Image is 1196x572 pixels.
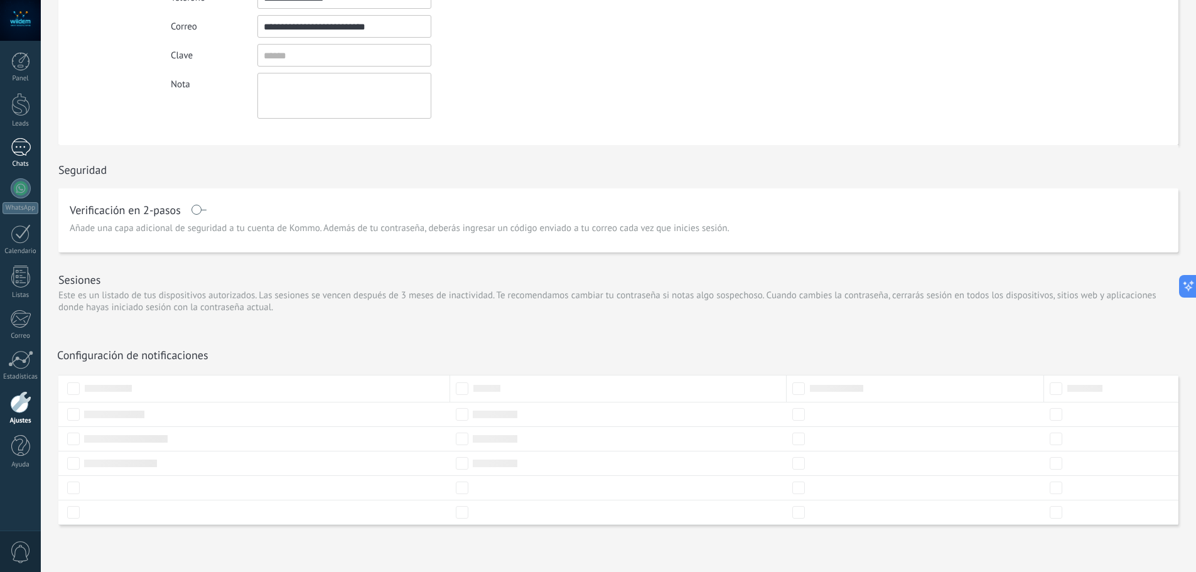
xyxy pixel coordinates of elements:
h1: Seguridad [58,163,107,177]
div: Nota [171,73,257,90]
div: Correo [171,21,257,33]
div: Estadísticas [3,373,39,381]
div: Ajustes [3,417,39,425]
div: Leads [3,120,39,128]
div: Chats [3,160,39,168]
h1: Sesiones [58,273,100,287]
div: Listas [3,291,39,299]
div: Ayuda [3,461,39,469]
div: Clave [171,50,257,62]
p: Este es un listado de tus dispositivos autorizados. Las sesiones se vencen después de 3 meses de ... [58,289,1178,313]
div: WhatsApp [3,202,38,214]
div: Correo [3,332,39,340]
h1: Verificación en 2-pasos [70,203,181,217]
p: Añade una capa adicional de seguridad a tu cuenta de Kommo. Además de tu contraseña, deberás ingr... [70,222,1167,234]
div: Panel [3,75,39,83]
h1: Configuración de notificaciones [57,348,208,362]
div: Calendario [3,247,39,256]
